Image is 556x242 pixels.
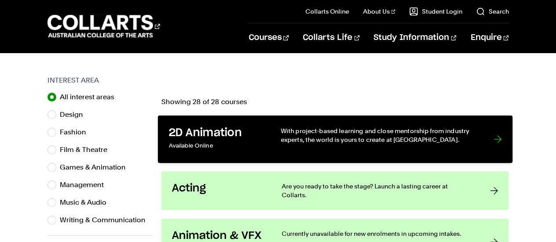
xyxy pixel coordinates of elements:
a: Study Information [374,23,456,52]
p: Are you ready to take the stage? Launch a lasting career at Collarts. [282,182,473,199]
a: Student Login [409,7,462,16]
label: All interest areas [60,91,121,103]
label: Management [60,179,111,191]
p: Currently unavailable for new enrolments in upcoming intakes. [282,229,473,238]
a: About Us [363,7,396,16]
label: Design [60,108,90,121]
a: Enquire [470,23,509,52]
label: Fashion [60,126,93,138]
a: 2D Animation Available Online With project-based learning and close mentorship from industry expe... [158,116,512,163]
a: Collarts Life [303,23,360,52]
a: Courses [249,23,289,52]
label: Writing & Communication [60,214,153,226]
h3: Interest Area [47,75,153,86]
p: With project-based learning and close mentorship from industry experts, the world is yours to cre... [280,126,476,144]
label: Games & Animation [60,161,133,173]
h3: 2D Animation [168,126,262,140]
p: Available Online [168,140,262,152]
h3: Acting [172,182,264,195]
label: Film & Theatre [60,144,114,156]
a: Search [476,7,509,16]
p: Showing 28 of 28 courses [161,98,509,105]
div: Go to homepage [47,14,160,39]
a: Collarts Online [305,7,349,16]
a: Acting Are you ready to take the stage? Launch a lasting career at Collarts. [161,171,509,210]
label: Music & Audio [60,196,113,209]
